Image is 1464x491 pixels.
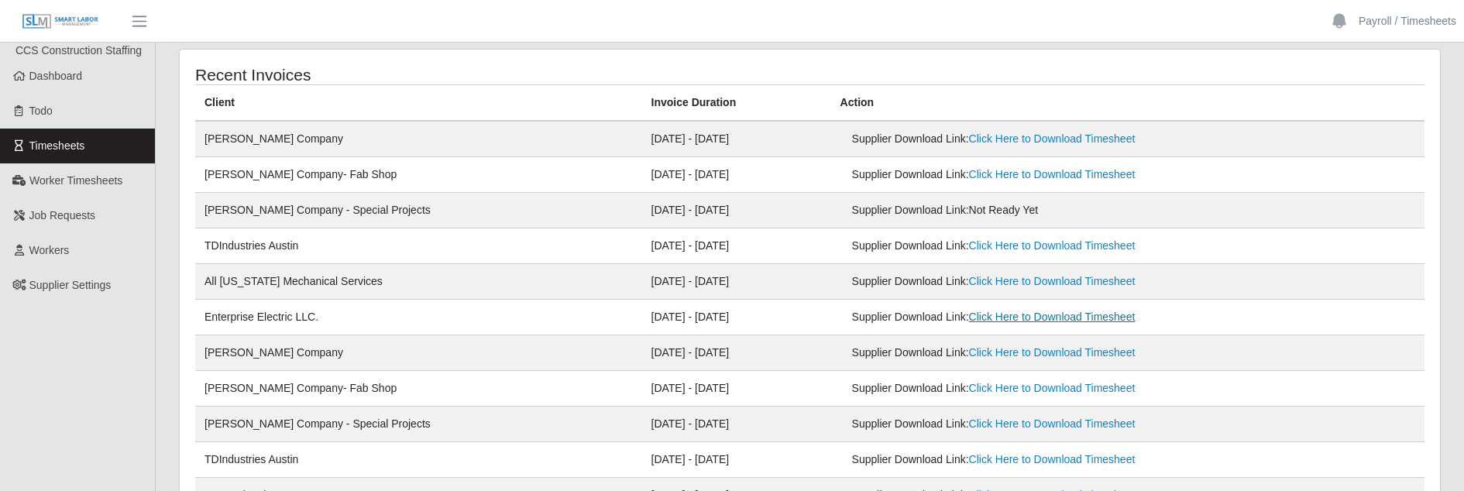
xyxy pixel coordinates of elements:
div: Supplier Download Link: [852,416,1212,432]
a: Click Here to Download Timesheet [969,346,1136,359]
a: Click Here to Download Timesheet [969,311,1136,323]
td: TDIndustries Austin [195,228,642,264]
td: [PERSON_NAME] Company [195,121,642,157]
td: [DATE] - [DATE] [642,264,831,300]
div: Supplier Download Link: [852,131,1212,147]
td: [DATE] - [DATE] [642,335,831,371]
td: [PERSON_NAME] Company- Fab Shop [195,371,642,407]
span: Timesheets [29,139,85,152]
td: [PERSON_NAME] Company- Fab Shop [195,157,642,193]
a: Click Here to Download Timesheet [969,453,1136,465]
td: [DATE] - [DATE] [642,300,831,335]
td: [DATE] - [DATE] [642,228,831,264]
h4: Recent Invoices [195,65,694,84]
td: All [US_STATE] Mechanical Services [195,264,642,300]
div: Supplier Download Link: [852,345,1212,361]
a: Payroll / Timesheets [1359,13,1456,29]
div: Supplier Download Link: [852,273,1212,290]
span: Not Ready Yet [969,204,1039,216]
td: [DATE] - [DATE] [642,157,831,193]
a: Click Here to Download Timesheet [969,239,1136,252]
a: Click Here to Download Timesheet [969,275,1136,287]
td: [PERSON_NAME] Company - Special Projects [195,407,642,442]
td: [PERSON_NAME] Company [195,335,642,371]
td: Enterprise Electric LLC. [195,300,642,335]
div: Supplier Download Link: [852,380,1212,397]
td: [DATE] - [DATE] [642,193,831,228]
div: Supplier Download Link: [852,452,1212,468]
span: Worker Timesheets [29,174,122,187]
th: Client [195,85,642,122]
div: Supplier Download Link: [852,167,1212,183]
td: [DATE] - [DATE] [642,407,831,442]
div: Supplier Download Link: [852,202,1212,218]
img: SLM Logo [22,13,99,30]
td: TDIndustries Austin [195,442,642,478]
td: [DATE] - [DATE] [642,121,831,157]
td: [PERSON_NAME] Company - Special Projects [195,193,642,228]
td: [DATE] - [DATE] [642,442,831,478]
a: Click Here to Download Timesheet [969,382,1136,394]
a: Click Here to Download Timesheet [969,168,1136,180]
a: Click Here to Download Timesheet [969,132,1136,145]
th: Action [831,85,1424,122]
div: Supplier Download Link: [852,238,1212,254]
div: Supplier Download Link: [852,309,1212,325]
th: Invoice Duration [642,85,831,122]
span: CCS Construction Staffing [15,44,142,57]
span: Dashboard [29,70,83,82]
span: Todo [29,105,53,117]
span: Job Requests [29,209,96,221]
span: Supplier Settings [29,279,112,291]
a: Click Here to Download Timesheet [969,417,1136,430]
span: Workers [29,244,70,256]
td: [DATE] - [DATE] [642,371,831,407]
